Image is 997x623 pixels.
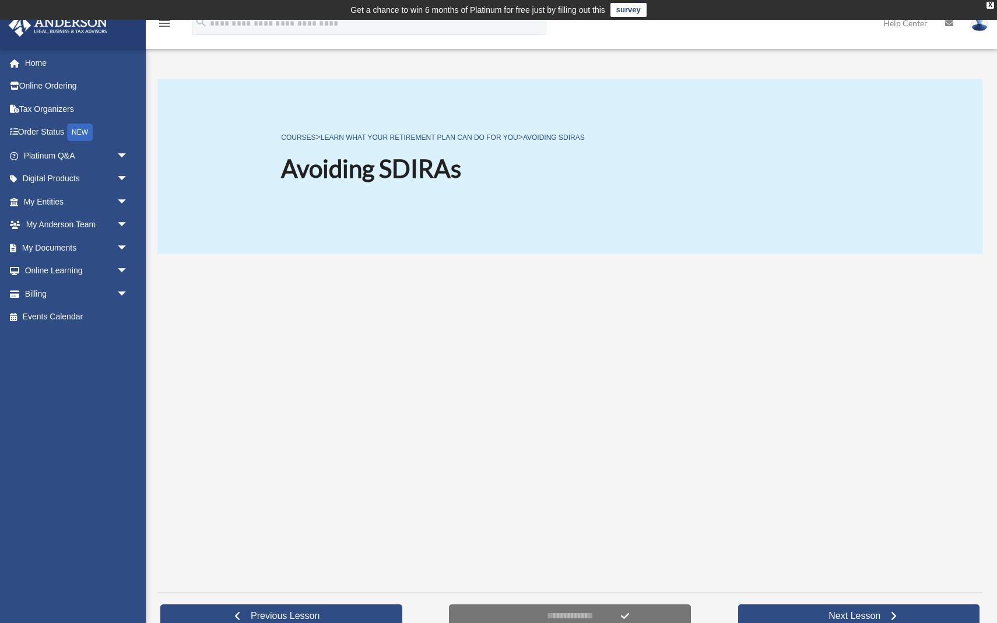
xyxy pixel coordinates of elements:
img: Anderson Advisors Platinum Portal [5,14,111,37]
a: My Entitiesarrow_drop_down [8,190,146,213]
a: menu [157,20,171,30]
img: User Pic [971,15,988,31]
div: NEW [67,124,93,141]
a: Avoiding SDIRAs [523,133,585,142]
a: survey [610,3,647,17]
span: arrow_drop_down [117,259,140,283]
span: arrow_drop_down [117,144,140,168]
a: Order StatusNEW [8,121,146,145]
a: Platinum Q&Aarrow_drop_down [8,144,146,167]
a: My Documentsarrow_drop_down [8,236,146,259]
span: Previous Lesson [241,610,329,622]
a: Home [8,51,146,75]
a: Billingarrow_drop_down [8,282,146,305]
div: Get a chance to win 6 months of Platinum for free just by filling out this [350,3,605,17]
div: close [987,2,994,9]
span: arrow_drop_down [117,190,140,214]
a: Online Learningarrow_drop_down [8,259,146,283]
a: My Anderson Teamarrow_drop_down [8,213,146,237]
span: arrow_drop_down [117,213,140,237]
span: arrow_drop_down [117,282,140,306]
span: arrow_drop_down [117,167,140,191]
a: COURSES [281,133,315,142]
a: Learn what your Retirement Plan can do for you [321,133,518,142]
p: > > [281,130,584,145]
i: search [195,16,208,29]
a: Digital Productsarrow_drop_down [8,167,146,191]
span: arrow_drop_down [117,236,140,260]
a: Events Calendar [8,305,146,329]
a: Online Ordering [8,75,146,98]
span: Next Lesson [819,610,890,622]
a: Tax Organizers [8,97,146,121]
h1: Avoiding SDIRAs [281,152,584,186]
i: menu [157,16,171,30]
iframe: Module #2 - Why you should avoid Self Directed IRAs [285,262,856,583]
